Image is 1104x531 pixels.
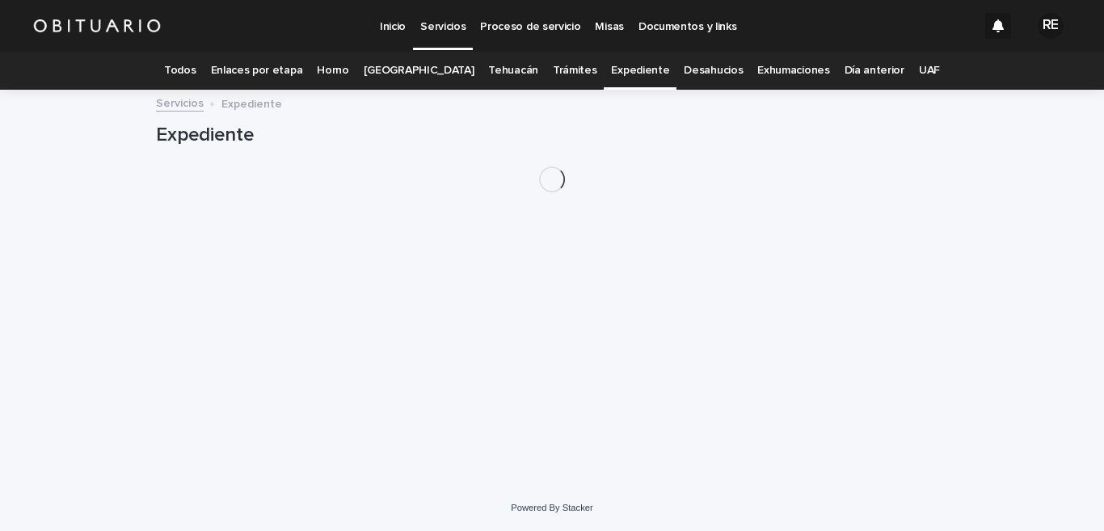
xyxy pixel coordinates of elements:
[317,52,348,90] a: Horno
[156,93,204,112] a: Servicios
[845,52,904,90] a: Día anterior
[684,52,743,90] a: Desahucios
[1038,13,1064,39] div: RE
[511,503,592,512] a: Powered By Stacker
[488,52,538,90] a: Tehuacán
[919,52,940,90] a: UAF
[611,52,669,90] a: Expediente
[221,94,282,112] p: Expediente
[164,52,196,90] a: Todos
[757,52,829,90] a: Exhumaciones
[156,124,948,147] h1: Expediente
[364,52,474,90] a: [GEOGRAPHIC_DATA]
[553,52,597,90] a: Trámites
[32,10,162,42] img: HUM7g2VNRLqGMmR9WVqf
[211,52,303,90] a: Enlaces por etapa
